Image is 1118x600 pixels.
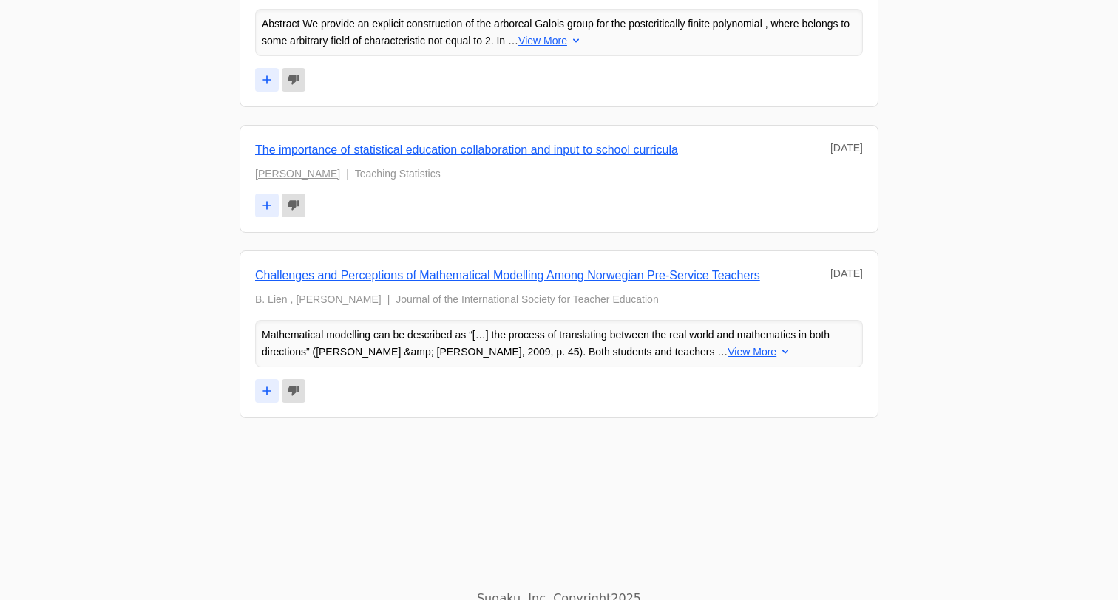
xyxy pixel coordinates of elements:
a: B. Lien [255,291,288,308]
span: , [291,291,294,308]
a: [PERSON_NAME] [296,291,381,308]
a: The importance of statistical education collaboration and input to school curricula [255,143,678,156]
button: View More [728,344,791,361]
span: Journal of the International Society for Teacher Education [396,291,658,308]
span: | [387,291,390,308]
span: Teaching Statistics [355,166,441,183]
div: [DATE] [830,266,863,281]
span: | [346,166,349,183]
span: View More [518,33,567,50]
span: Mathematical modelling can be described as “[…] the process of translating between the real world... [262,329,830,358]
a: [PERSON_NAME] [255,166,340,183]
a: Challenges and Perceptions of Mathematical Modelling Among Norwegian Pre-Service Teachers [255,269,760,282]
span: Abstract We provide an explicit construction of the arboreal Galois group for the postcritically ... [262,18,850,47]
button: View More [518,33,582,50]
span: View More [728,344,776,361]
div: [DATE] [830,140,863,155]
